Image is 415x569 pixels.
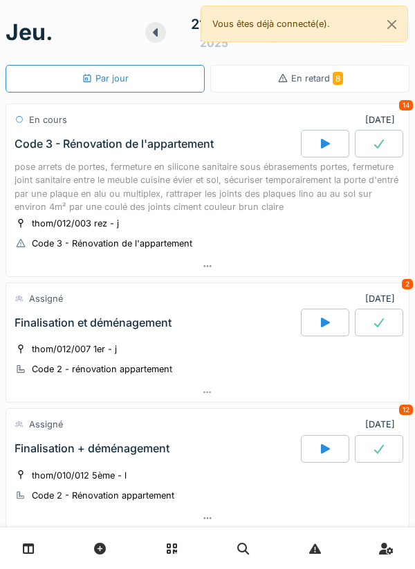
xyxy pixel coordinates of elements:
[399,100,413,110] div: 14
[32,217,119,230] div: thom/012/003 rez - j
[15,160,400,213] div: pose arrets de portes, fermeture en silicone sanitaire sous ébrasements portes, fermeture joint s...
[32,363,172,376] div: Code 2 - rénovation appartement
[15,137,214,151] div: Code 3 - Rénovation de l'appartement
[29,292,63,305] div: Assigné
[32,237,192,250] div: Code 3 - Rénovation de l'appartement
[29,418,63,431] div: Assigné
[365,418,400,431] div: [DATE]
[82,72,129,85] div: Par jour
[15,442,169,455] div: Finalisation + déménagement
[365,113,400,126] div: [DATE]
[376,6,407,43] button: Close
[32,489,174,502] div: Code 2 - Rénovation appartement
[191,14,237,35] div: 21 août
[15,316,172,329] div: Finalisation et déménagement
[291,73,343,84] span: En retard
[32,343,117,356] div: thom/012/007 1er - j
[29,113,67,126] div: En cours
[32,469,127,482] div: thom/010/012 5ème - l
[200,35,228,51] div: 2025
[402,279,413,289] div: 2
[365,292,400,305] div: [DATE]
[399,405,413,415] div: 12
[201,6,408,42] div: Vous êtes déjà connecté(e).
[333,72,343,85] span: 8
[6,19,53,46] h1: jeu.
